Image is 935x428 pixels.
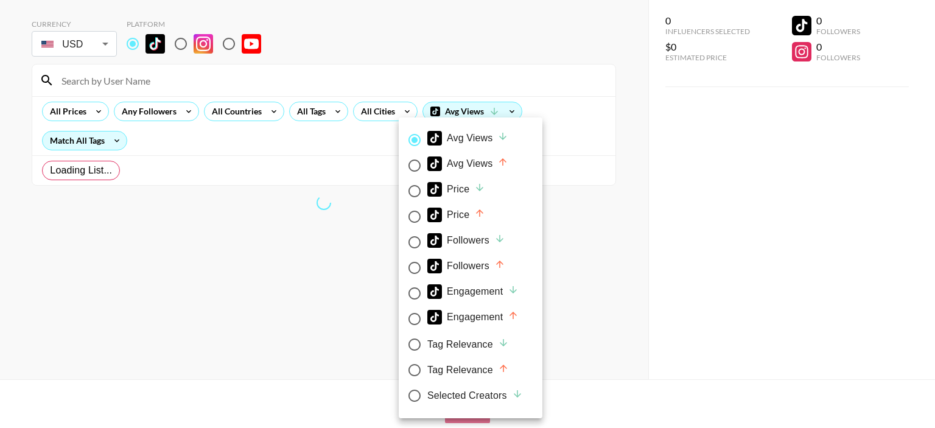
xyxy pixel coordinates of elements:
div: Tag Relevance [427,363,509,377]
div: Followers [427,233,505,248]
div: Selected Creators [427,388,523,403]
div: Engagement [427,284,519,299]
div: Engagement [427,310,519,325]
div: Followers [427,259,505,273]
div: Tag Relevance [427,337,509,352]
div: Price [427,208,485,222]
div: Avg Views [427,131,508,146]
div: Avg Views [427,156,508,171]
div: Price [427,182,485,197]
iframe: Drift Widget Chat Controller [874,367,920,413]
